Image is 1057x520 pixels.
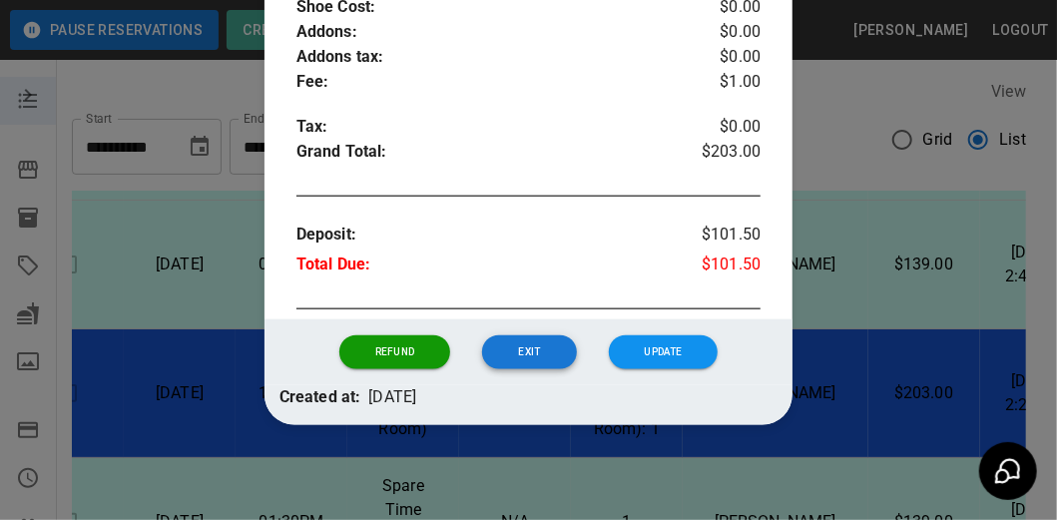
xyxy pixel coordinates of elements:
button: Update [609,335,719,369]
button: Refund [339,335,451,369]
p: $0.00 [684,115,762,140]
p: $0.00 [684,45,762,70]
p: Total Due : [296,253,684,282]
p: Tax : [296,115,684,140]
p: Grand Total : [296,140,684,170]
p: Addons : [296,20,684,45]
p: $203.00 [684,140,762,170]
p: $101.50 [684,223,762,253]
p: Addons tax : [296,45,684,70]
p: $101.50 [684,253,762,282]
p: [DATE] [368,385,416,410]
p: $1.00 [684,70,762,95]
p: Deposit : [296,223,684,253]
p: $0.00 [684,20,762,45]
p: Fee : [296,70,684,95]
p: Created at: [279,385,361,410]
button: Exit [482,335,576,369]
